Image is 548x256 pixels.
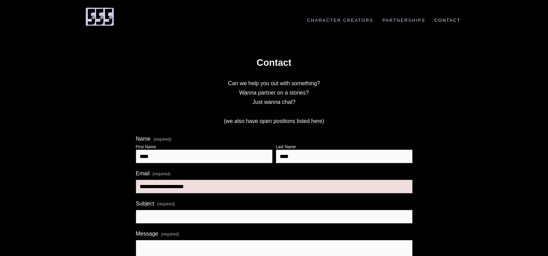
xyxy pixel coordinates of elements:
[152,169,170,178] span: (required)
[84,11,115,21] a: 555 Comic
[161,230,179,239] span: (required)
[431,18,464,23] a: Contact
[136,144,156,149] div: First Name
[136,170,150,177] span: Email
[276,144,296,149] div: Last Name
[136,136,151,142] span: Name
[136,57,412,69] h1: Contact
[136,79,412,107] p: Can we help you out with something? Wanna partner on a stories? Just wanna chat?
[379,18,429,23] a: Partnerships
[136,116,412,126] p: (we also have open positions listed here)
[136,231,158,237] span: Message
[154,137,171,141] span: (required)
[157,200,175,209] span: (required)
[304,18,377,23] a: Character Creators
[136,201,154,207] span: Subject
[84,7,115,26] img: 555 Comic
